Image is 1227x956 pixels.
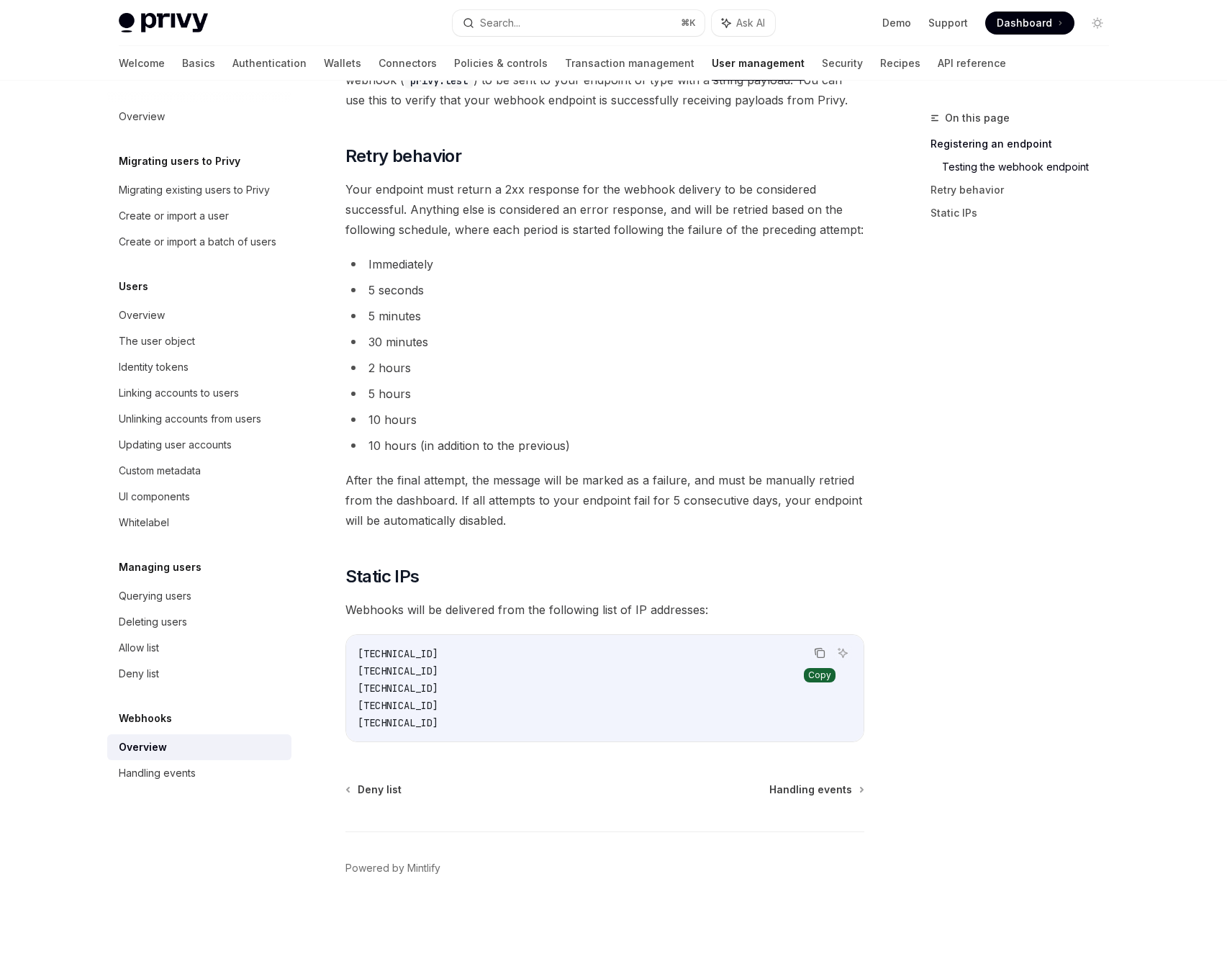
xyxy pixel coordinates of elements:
[119,665,159,682] div: Deny list
[810,644,829,662] button: Copy the contents from the code block
[345,436,864,456] li: 10 hours (in addition to the previous)
[119,181,270,199] div: Migrating existing users to Privy
[454,46,548,81] a: Policies & controls
[324,46,361,81] a: Wallets
[712,10,775,36] button: Ask AI
[107,229,291,255] a: Create or import a batch of users
[480,14,520,32] div: Search...
[119,514,169,531] div: Whitelabel
[119,233,276,251] div: Create or import a batch of users
[997,16,1052,30] span: Dashboard
[119,108,165,125] div: Overview
[345,358,864,378] li: 2 hours
[931,179,1120,202] a: Retry behavior
[107,406,291,432] a: Unlinking accounts from users
[931,202,1120,225] a: Static IPs
[345,280,864,300] li: 5 seconds
[107,609,291,635] a: Deleting users
[107,458,291,484] a: Custom metadata
[107,328,291,354] a: The user object
[345,179,864,240] span: Your endpoint must return a 2xx response for the webhook delivery to be considered successful. An...
[880,46,920,81] a: Recipes
[345,332,864,352] li: 30 minutes
[345,384,864,404] li: 5 hours
[119,153,240,170] h5: Migrating users to Privy
[119,488,190,505] div: UI components
[119,436,232,454] div: Updating user accounts
[565,46,694,81] a: Transaction management
[119,765,196,782] div: Handling events
[347,783,402,797] a: Deny list
[119,13,208,33] img: light logo
[107,104,291,130] a: Overview
[119,410,261,428] div: Unlinking accounts from users
[938,46,1006,81] a: API reference
[928,16,968,30] a: Support
[119,358,189,376] div: Identity tokens
[358,682,438,695] span: [TECHNICAL_ID]
[358,716,438,729] span: [TECHNICAL_ID]
[345,410,864,430] li: 10 hours
[379,46,437,81] a: Connectors
[985,12,1074,35] a: Dashboard
[882,16,911,30] a: Demo
[232,46,307,81] a: Authentication
[736,16,765,30] span: Ask AI
[404,73,474,89] code: privy.test
[107,734,291,760] a: Overview
[119,587,191,605] div: Querying users
[119,739,167,756] div: Overview
[119,559,202,576] h5: Managing users
[107,760,291,786] a: Handling events
[107,635,291,661] a: Allow list
[119,462,201,479] div: Custom metadata
[358,699,438,712] span: [TECHNICAL_ID]
[119,207,229,225] div: Create or import a user
[1086,12,1109,35] button: Toggle dark mode
[119,278,148,295] h5: Users
[769,783,852,797] span: Handling events
[833,644,852,662] button: Ask AI
[931,132,1120,155] a: Registering an endpoint
[345,254,864,274] li: Immediately
[119,613,187,631] div: Deleting users
[107,354,291,380] a: Identity tokens
[107,583,291,609] a: Querying users
[107,177,291,203] a: Migrating existing users to Privy
[119,639,159,657] div: Allow list
[345,306,864,326] li: 5 minutes
[681,17,696,29] span: ⌘ K
[358,783,402,797] span: Deny list
[453,10,705,36] button: Search...⌘K
[107,380,291,406] a: Linking accounts to users
[945,109,1010,127] span: On this page
[942,155,1120,179] a: Testing the webhook endpoint
[822,46,863,81] a: Security
[345,470,864,531] span: After the final attempt, the message will be marked as a failure, and must be manually retried fr...
[345,861,440,875] a: Powered by Mintlify
[345,565,420,588] span: Static IPs
[358,664,438,677] span: [TECHNICAL_ID]
[119,333,195,350] div: The user object
[107,484,291,510] a: UI components
[107,432,291,458] a: Updating user accounts
[119,46,165,81] a: Welcome
[712,46,805,81] a: User management
[345,145,462,168] span: Retry behavior
[769,783,863,797] a: Handling events
[804,668,836,682] div: Copy
[358,647,438,660] span: [TECHNICAL_ID]
[107,661,291,687] a: Deny list
[107,203,291,229] a: Create or import a user
[119,307,165,324] div: Overview
[182,46,215,81] a: Basics
[107,302,291,328] a: Overview
[345,600,864,620] span: Webhooks will be delivered from the following list of IP addresses:
[107,510,291,536] a: Whitelabel
[119,384,239,402] div: Linking accounts to users
[119,710,172,727] h5: Webhooks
